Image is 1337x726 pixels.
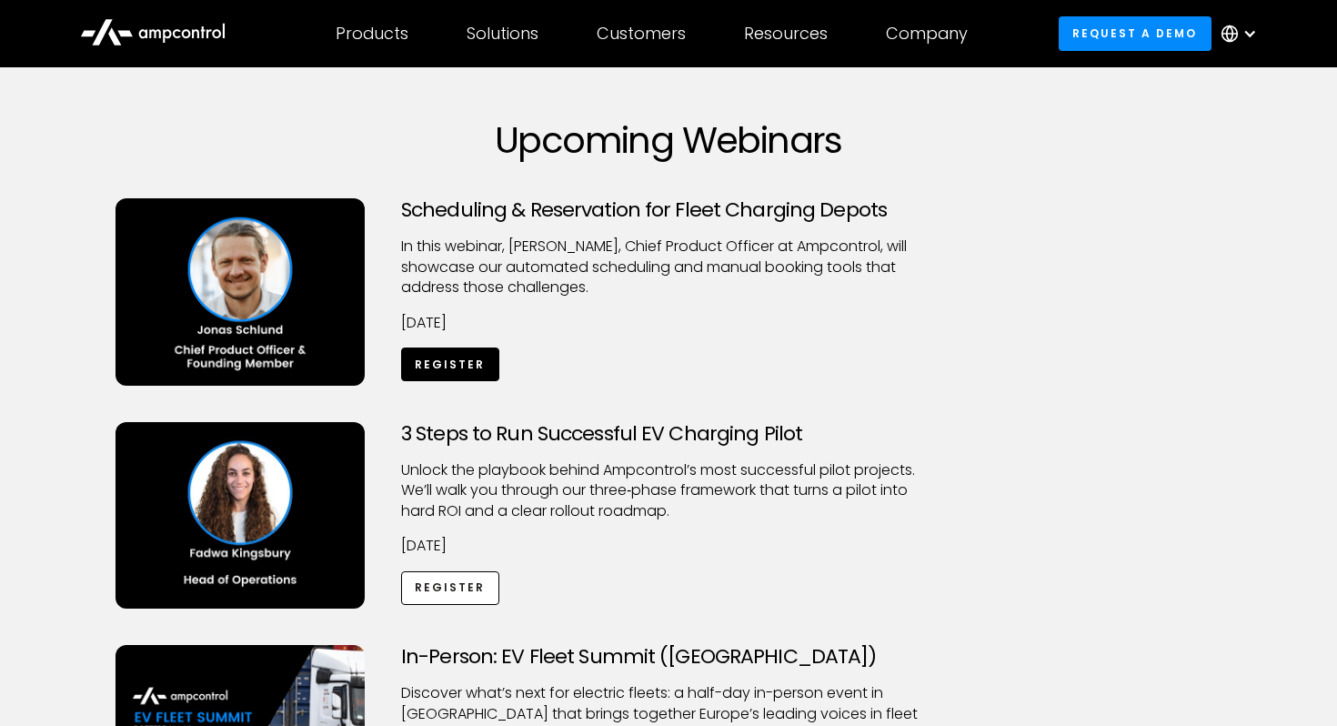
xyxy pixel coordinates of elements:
p: ​In this webinar, [PERSON_NAME], Chief Product Officer at Ampcontrol, will showcase our automated... [401,237,936,297]
div: Customers [597,24,686,44]
p: [DATE] [401,313,936,333]
div: Solutions [467,24,538,44]
p: Unlock the playbook behind Ampcontrol’s most successful pilot projects. We’ll walk you through ou... [401,460,936,521]
h3: 3 Steps to Run Successful EV Charging Pilot [401,422,936,446]
h1: Upcoming Webinars [116,118,1221,162]
div: Resources [744,24,828,44]
div: Products [336,24,408,44]
p: [DATE] [401,536,936,556]
a: Register [401,571,499,605]
h3: In-Person: EV Fleet Summit ([GEOGRAPHIC_DATA]) [401,645,936,669]
div: Company [886,24,968,44]
h3: Scheduling & Reservation for Fleet Charging Depots [401,198,936,222]
a: Register [401,348,499,381]
a: Request a demo [1059,16,1211,50]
